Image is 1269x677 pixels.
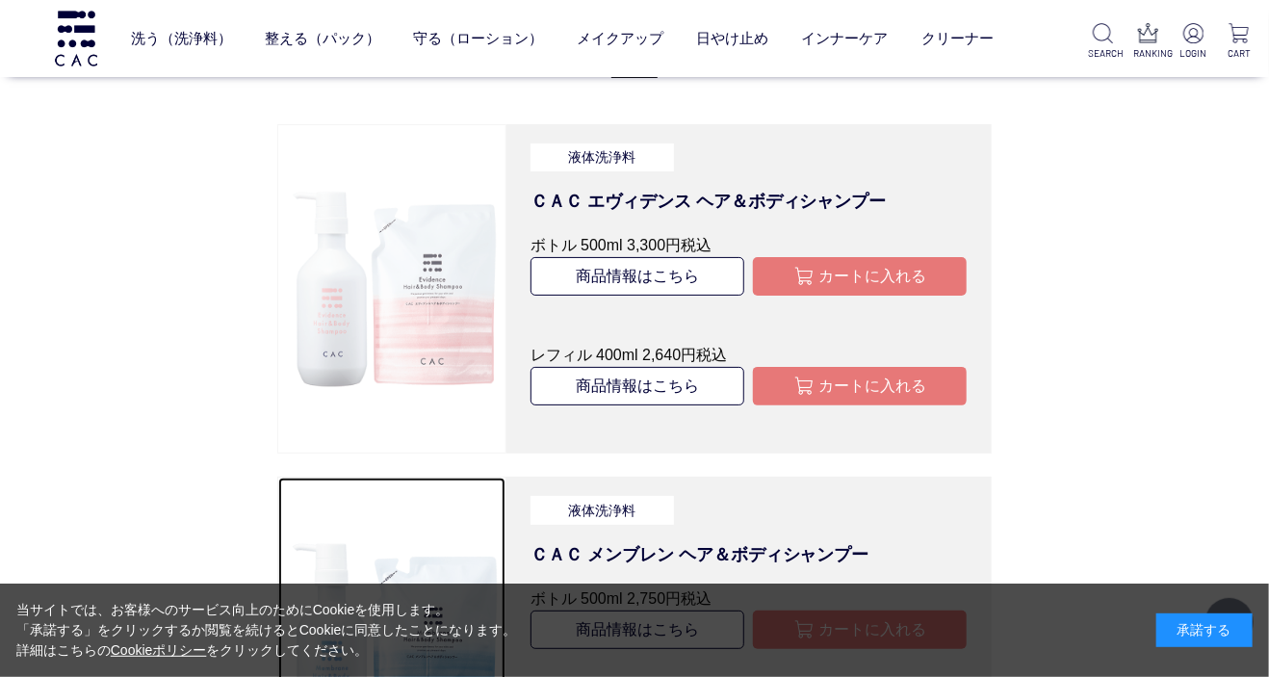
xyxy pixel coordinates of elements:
a: アイ [484,72,511,88]
a: RANKING [1134,23,1163,61]
p: ＣＡＣ エヴィデンス ヘア＆ボディシャンプー [531,189,968,215]
a: CART [1225,23,1254,61]
a: 商品情報はこちら [531,367,744,405]
a: 商品情報はこちら [531,257,744,296]
p: 液体洗浄料 [531,143,675,171]
p: LOGIN [1179,46,1208,61]
p: SEARCH [1089,46,1118,61]
a: リップ [673,72,713,88]
a: 守る（ローション） [413,13,543,64]
a: メイクアップ [577,13,663,64]
p: ボトル 500ml 3,300円 [531,234,968,257]
a: フェイスカラー [545,72,639,88]
a: インナーケア [802,13,889,64]
p: レフィル 400ml 2,640円 [531,344,968,367]
a: LOGIN [1179,23,1208,61]
a: ベース [410,72,451,88]
a: SEARCH [1089,23,1118,61]
img: logo [52,11,100,65]
span: 税込 [696,347,727,363]
p: ＣＡＣ メンブレン ヘア＆ボディシャンプー [531,542,968,568]
p: RANKING [1134,46,1163,61]
div: 承諾する [1156,613,1253,647]
button: カートに入れる [753,367,967,405]
p: CART [1225,46,1254,61]
span: 税込 [681,237,712,253]
a: 液体洗浄料 ＣＡＣ メンブレン ヘア＆ボディシャンプー [531,496,968,567]
button: カートに入れる [753,257,967,296]
a: クリーナー [921,13,994,64]
p: 液体洗浄料 [531,496,675,524]
img: ＣＡＣフェイスウォッシュエクストラマイルド [278,176,505,403]
a: Cookieポリシー [111,642,207,658]
div: 当サイトでは、お客様へのサービス向上のためにCookieを使用します。 「承諾する」をクリックするか閲覧を続けるとCookieに同意したことになります。 詳細はこちらの をクリックしてください。 [16,600,517,661]
a: 液体洗浄料 ＣＡＣ エヴィデンス ヘア＆ボディシャンプー [531,143,968,215]
a: 整える（パック） [265,13,380,64]
a: 洗う（洗浄料） [131,13,232,64]
a: 日やけ止め [696,13,768,64]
